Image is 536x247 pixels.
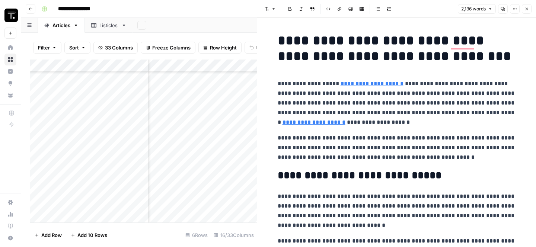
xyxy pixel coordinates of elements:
[4,220,16,232] a: Learning Hub
[4,77,16,89] a: Opportunities
[77,231,107,239] span: Add 10 Rows
[198,42,242,54] button: Row Height
[4,232,16,244] button: Help + Support
[66,229,112,241] button: Add 10 Rows
[4,9,18,22] img: Thoughtspot Logo
[33,42,61,54] button: Filter
[4,6,16,25] button: Workspace: Thoughtspot
[152,44,191,51] span: Freeze Columns
[30,229,66,241] button: Add Row
[461,6,486,12] span: 2,136 words
[4,196,16,208] a: Settings
[38,44,50,51] span: Filter
[458,4,496,14] button: 2,136 words
[4,65,16,77] a: Insights
[99,22,118,29] div: Listicles
[245,42,274,54] button: Undo
[4,42,16,54] a: Home
[4,89,16,101] a: Your Data
[182,229,211,241] div: 6 Rows
[64,42,90,54] button: Sort
[211,229,257,241] div: 16/33 Columns
[69,44,79,51] span: Sort
[141,42,195,54] button: Freeze Columns
[85,18,133,33] a: Listicles
[41,231,62,239] span: Add Row
[210,44,237,51] span: Row Height
[93,42,138,54] button: 33 Columns
[4,208,16,220] a: Usage
[38,18,85,33] a: Articles
[52,22,70,29] div: Articles
[4,54,16,65] a: Browse
[105,44,133,51] span: 33 Columns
